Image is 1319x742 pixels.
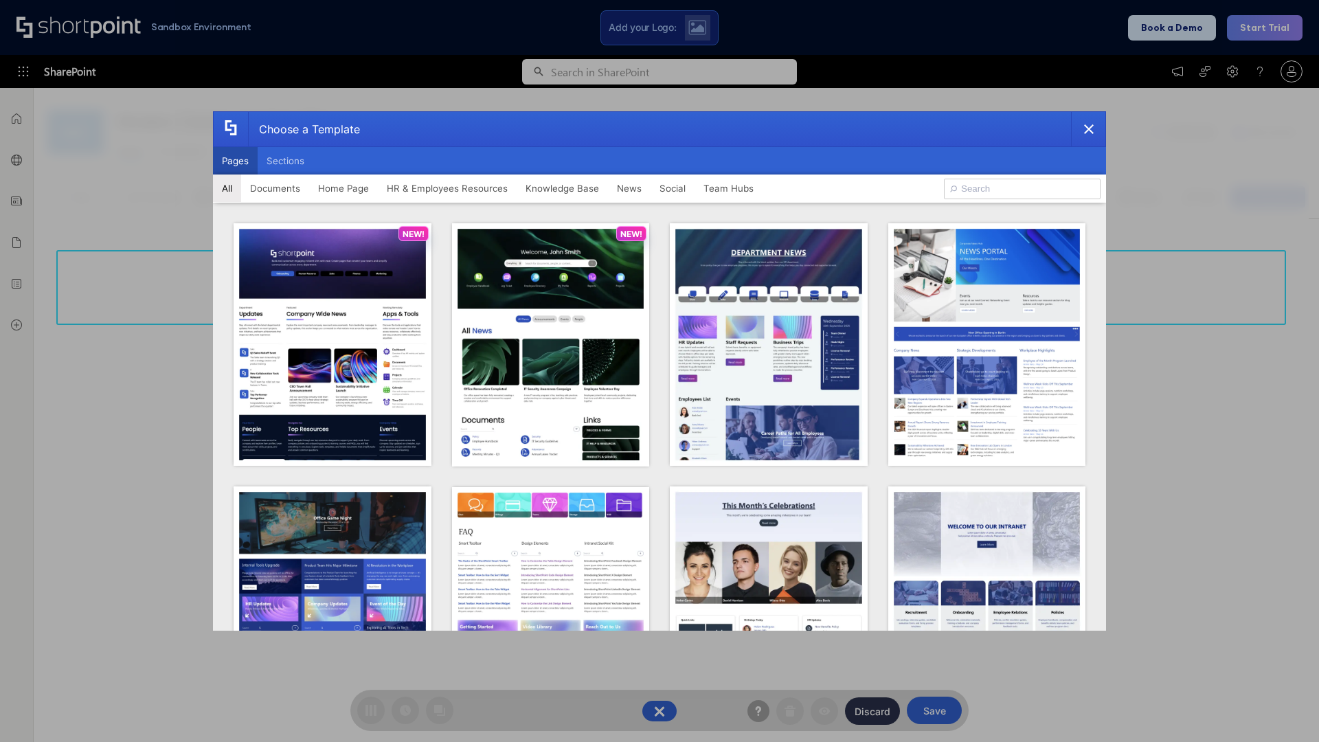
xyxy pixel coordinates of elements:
button: Pages [213,147,258,175]
button: News [608,175,651,202]
button: All [213,175,241,202]
div: Choose a Template [248,112,360,146]
button: Knowledge Base [517,175,608,202]
p: NEW! [403,229,425,239]
input: Search [944,179,1101,199]
button: Sections [258,147,313,175]
div: template selector [213,111,1106,631]
iframe: Chat Widget [1250,676,1319,742]
button: Home Page [309,175,378,202]
button: Team Hubs [695,175,763,202]
button: Social [651,175,695,202]
button: Documents [241,175,309,202]
button: HR & Employees Resources [378,175,517,202]
p: NEW! [620,229,642,239]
